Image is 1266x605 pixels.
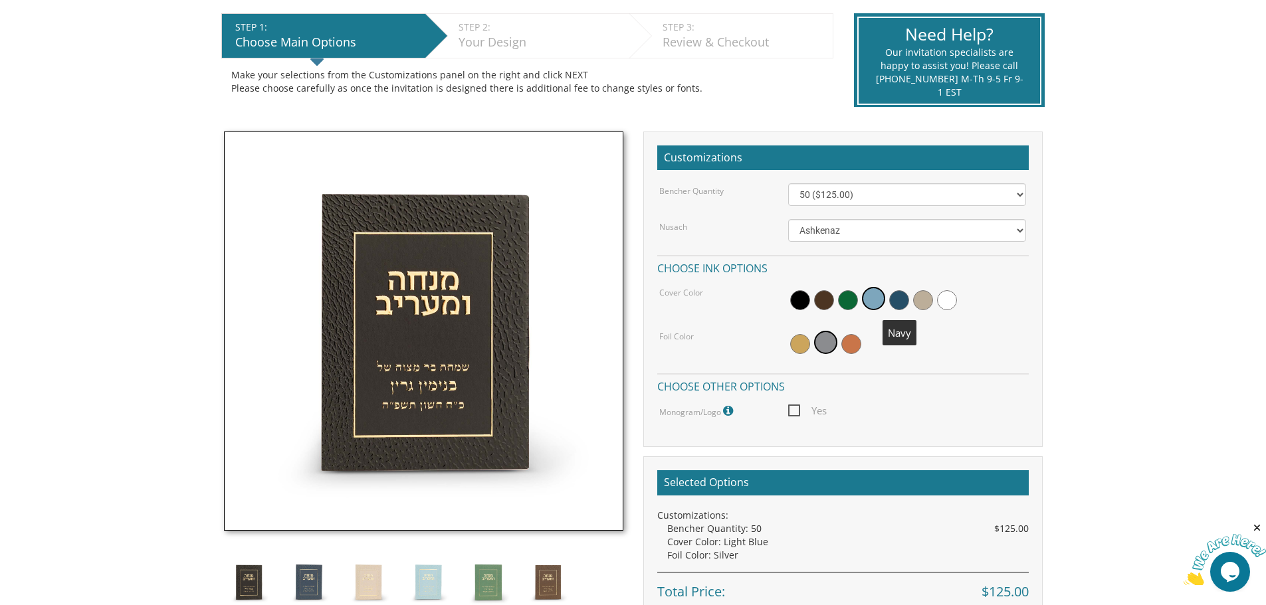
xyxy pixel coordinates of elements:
[1184,522,1266,585] iframe: chat widget
[875,46,1023,99] div: Our invitation specialists are happy to assist you! Please call [PHONE_NUMBER] M-Th 9-5 Fr 9-1 EST
[788,402,827,419] span: Yes
[875,23,1023,46] div: Need Help?
[659,221,687,232] label: Nusach
[667,522,1029,535] div: Bencher Quantity: 50
[982,582,1029,602] span: $125.00
[663,21,826,34] div: STEP 3:
[459,34,623,51] div: Your Design
[659,402,736,420] label: Monogram/Logo
[224,131,623,531] img: Style6.1.jpg
[657,572,1029,602] div: Total Price:
[994,522,1029,535] span: $125.00
[659,331,694,342] label: Foil Color
[667,535,1029,549] div: Cover Color: Light Blue
[657,145,1029,171] h2: Customizations
[657,470,1029,495] h2: Selected Options
[235,21,419,34] div: STEP 1:
[657,509,1029,522] div: Customizations:
[663,34,826,51] div: Review & Checkout
[659,185,724,197] label: Bencher Quantity
[459,21,623,34] div: STEP 2:
[657,373,1029,396] h4: Choose other options
[659,287,703,298] label: Cover Color
[235,34,419,51] div: Choose Main Options
[231,68,823,95] div: Make your selections from the Customizations panel on the right and click NEXT Please choose care...
[667,549,1029,562] div: Foil Color: Silver
[657,255,1029,278] h4: Choose ink options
